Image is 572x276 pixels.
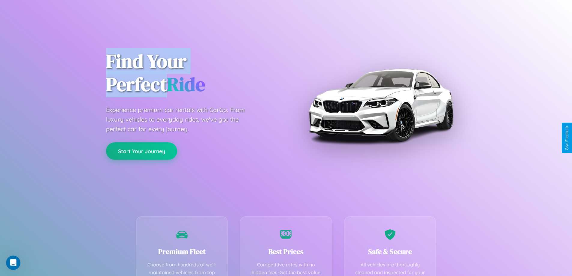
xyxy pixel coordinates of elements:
span: Ride [167,71,205,97]
h3: Best Prices [249,247,323,256]
h3: Premium Fleet [145,247,219,256]
p: Experience premium car rentals with CarGo. From luxury vehicles to everyday rides, we've got the ... [106,105,256,134]
img: Premium BMW car rental vehicle [306,30,456,180]
button: Start Your Journey [106,142,177,160]
div: Give Feedback [565,126,569,150]
h1: Find Your Perfect [106,50,277,96]
iframe: Intercom live chat [6,256,20,270]
h3: Safe & Secure [353,247,427,256]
